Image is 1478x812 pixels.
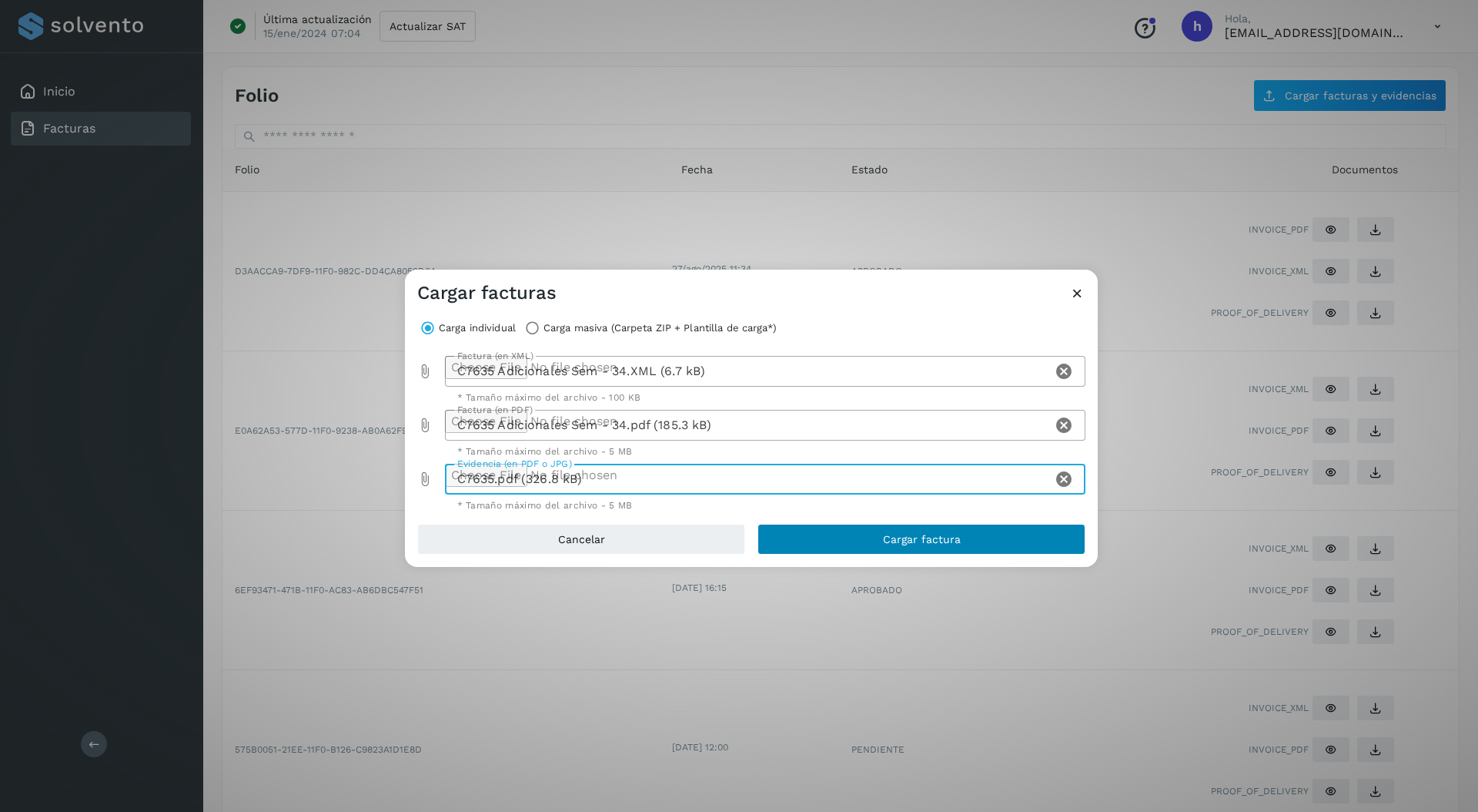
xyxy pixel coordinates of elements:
i: Factura (en PDF) prepended action [417,418,433,433]
div: * Tamaño máximo del archivo - 5 MB [457,501,1074,510]
i: Factura (en XML) prepended action [417,364,433,379]
h3: Cargar facturas [417,282,557,304]
i: Clear Evidencia (en PDF o JPG) [1055,470,1073,488]
div: C7635 Adicionales Sem - 34.pdf (185.3 kB) [445,410,1052,441]
div: C7635.pdf (326.8 kB) [445,464,1052,495]
span: Cancelar [558,534,605,545]
i: Clear Factura (en PDF) [1055,416,1073,435]
span: Cargar factura [883,534,961,545]
div: * Tamaño máximo del archivo - 100 KB [457,393,1074,402]
div: C7635 Adicionales Sem - 34.XML (6.7 kB) [445,356,1052,387]
label: Carga masiva (Carpeta ZIP + Plantilla de carga*) [543,317,777,339]
button: Cargar factura [757,524,1085,555]
label: Carga individual [439,317,516,339]
i: Clear Factura (en XML) [1055,362,1073,381]
i: Evidencia (en PDF o JPG) prepended action [417,471,433,487]
button: Cancelar [417,524,745,555]
div: * Tamaño máximo del archivo - 5 MB [457,447,1074,456]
